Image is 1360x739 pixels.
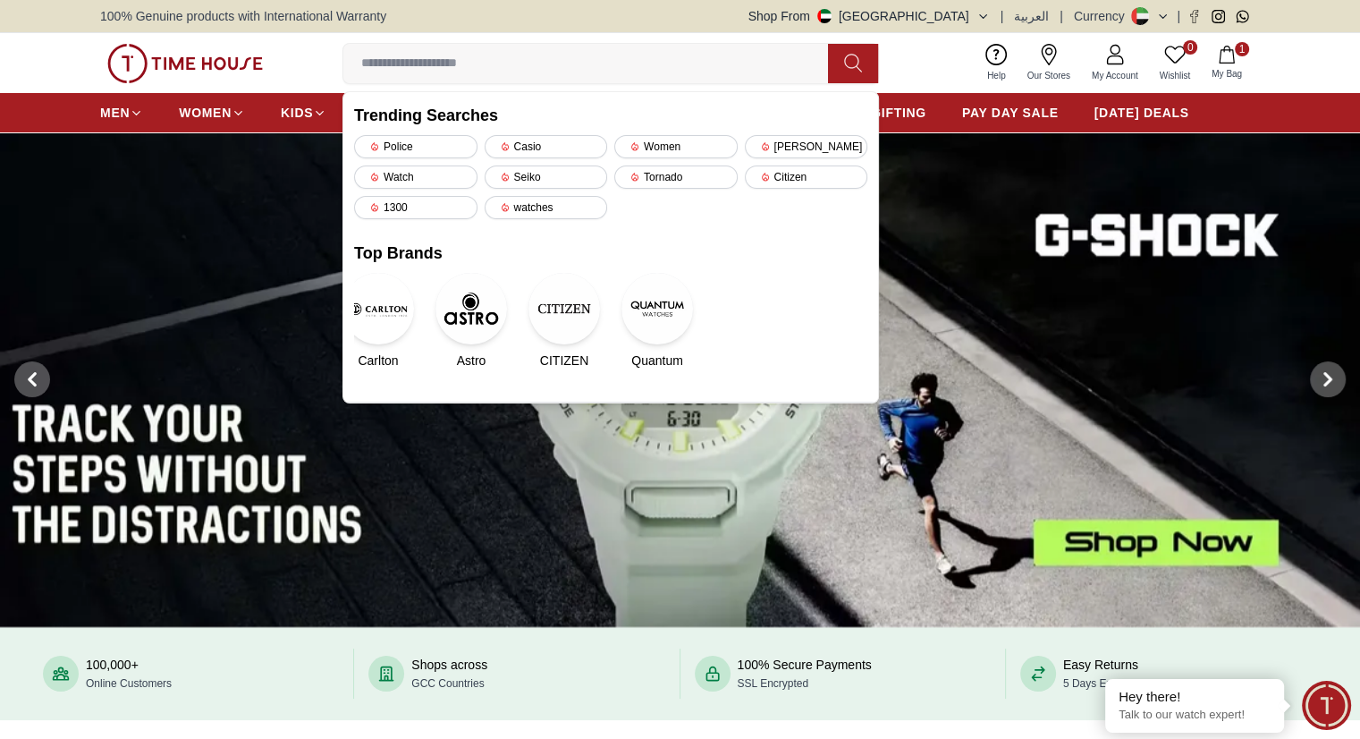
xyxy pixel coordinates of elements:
a: WOMEN [179,97,245,129]
img: United Arab Emirates [817,9,832,23]
div: Chat Widget [1302,681,1351,730]
div: Watch [354,166,477,189]
div: Women [614,135,738,158]
button: 1My Bag [1201,42,1253,84]
button: العربية [1014,7,1049,25]
span: Online Customers [86,677,172,690]
span: Wishlist [1153,69,1197,82]
div: Tornado [614,166,738,189]
span: CITIZEN [540,352,588,369]
a: QuantumQuantum [633,273,681,369]
span: Our Stores [1020,69,1077,82]
span: WOMEN [179,104,232,122]
div: 1300 [354,196,477,219]
div: Easy Returns [1063,656,1152,692]
div: Citizen [745,166,868,189]
a: Whatsapp [1236,10,1249,23]
a: CarltonCarlton [354,273,402,369]
div: Police [354,135,477,158]
span: Help [980,69,1013,82]
div: watches [485,196,608,219]
span: SSL Encrypted [738,677,809,690]
a: Instagram [1212,10,1225,23]
img: Astro [435,273,507,344]
div: Shops across [411,656,487,692]
div: Casio [485,135,608,158]
a: [DATE] DEALS [1094,97,1189,129]
span: | [1177,7,1180,25]
div: [PERSON_NAME] [745,135,868,158]
span: [DATE] DEALS [1094,104,1189,122]
span: 1 [1235,42,1249,56]
span: My Bag [1204,67,1249,81]
div: 100% Secure Payments [738,656,872,692]
div: 100,000+ [86,656,172,692]
span: GIFTING [871,104,926,122]
span: Astro [457,352,486,369]
a: Our Stores [1017,40,1081,86]
a: CITIZENCITIZEN [540,273,588,369]
span: 100% Genuine products with International Warranty [100,7,386,25]
img: ... [107,44,263,83]
span: | [1060,7,1063,25]
a: GIFTING [871,97,926,129]
span: MEN [100,104,130,122]
img: CITIZEN [528,273,600,344]
span: Carlton [358,352,398,369]
a: Help [976,40,1017,86]
a: AstroAstro [447,273,495,369]
a: MEN [100,97,143,129]
span: | [1001,7,1004,25]
div: Hey there! [1119,688,1271,706]
span: GCC Countries [411,677,484,690]
a: KIDS [281,97,326,129]
h2: Top Brands [354,241,867,266]
a: Facebook [1187,10,1201,23]
img: Quantum [621,273,693,344]
a: 0Wishlist [1149,40,1201,86]
button: Shop From[GEOGRAPHIC_DATA] [748,7,990,25]
span: Quantum [631,352,683,369]
span: 0 [1183,40,1197,55]
h2: Trending Searches [354,103,867,128]
p: Talk to our watch expert! [1119,708,1271,723]
a: PAY DAY SALE [962,97,1059,129]
span: KIDS [281,104,313,122]
div: Currency [1074,7,1132,25]
span: My Account [1085,69,1145,82]
span: PAY DAY SALE [962,104,1059,122]
div: Seiko [485,166,608,189]
span: 5 Days Exchange* [1063,677,1152,690]
img: Carlton [342,273,414,344]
